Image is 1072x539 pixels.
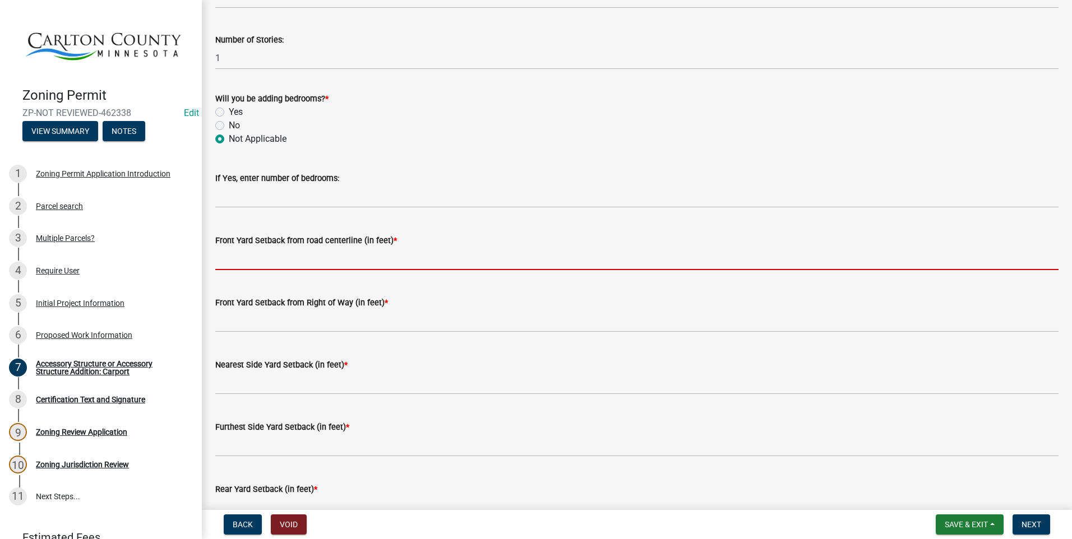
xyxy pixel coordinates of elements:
[9,326,27,344] div: 6
[215,361,348,369] label: Nearest Side Yard Setback (in feet)
[215,424,349,431] label: Furthest Side Yard Setback (in feet)
[215,36,284,44] label: Number of Stories:
[1022,520,1041,529] span: Next
[215,299,388,307] label: Front Yard Setback from Right of Way (in feet)
[103,128,145,137] wm-modal-confirm: Notes
[945,520,988,529] span: Save & Exit
[1013,514,1050,535] button: Next
[9,197,27,215] div: 2
[215,95,329,103] label: Will you be adding bedrooms?
[22,128,98,137] wm-modal-confirm: Summary
[9,487,27,505] div: 11
[215,486,317,494] label: Rear Yard Setback (in feet)
[9,391,27,408] div: 8
[22,12,184,76] img: Carlton County, Minnesota
[9,294,27,312] div: 5
[229,119,240,132] label: No
[215,175,339,183] label: If Yes, enter number of bedrooms:
[9,262,27,280] div: 4
[36,331,132,339] div: Proposed Work Information
[215,237,397,245] label: Front Yard Setback from road centerline (in feet)
[36,234,95,242] div: Multiple Parcels?
[36,202,83,210] div: Parcel search
[9,456,27,473] div: 10
[9,359,27,377] div: 7
[224,514,262,535] button: Back
[22,121,98,141] button: View Summary
[229,132,287,146] label: Not Applicable
[184,108,199,118] a: Edit
[36,396,145,403] div: Certification Text and Signature
[22,87,193,104] h4: Zoning Permit
[271,514,307,535] button: Void
[36,170,170,178] div: Zoning Permit Application Introduction
[36,428,127,436] div: Zoning Review Application
[9,165,27,183] div: 1
[184,108,199,118] wm-modal-confirm: Edit Application Number
[9,423,27,441] div: 9
[36,299,124,307] div: Initial Project Information
[936,514,1004,535] button: Save & Exit
[233,520,253,529] span: Back
[36,461,129,468] div: Zoning Jurisdiction Review
[9,229,27,247] div: 3
[36,360,184,375] div: Accessory Structure or Accessory Structure Addition: Carport
[103,121,145,141] button: Notes
[229,105,243,119] label: Yes
[36,267,80,275] div: Require User
[22,108,179,118] span: ZP-NOT REVIEWED-462338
